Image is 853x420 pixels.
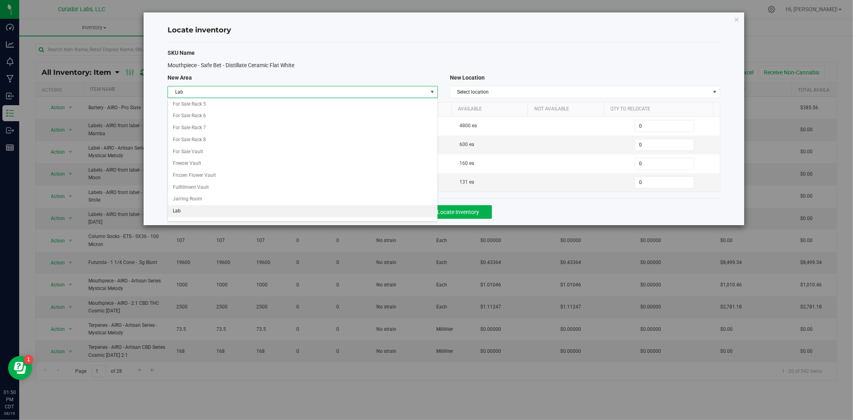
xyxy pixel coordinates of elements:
[460,122,477,130] span: 4800 ea
[168,217,437,229] li: Labeling Room
[611,106,710,112] a: Qty to Relocate
[168,74,192,81] span: New Area
[427,86,437,98] span: select
[460,178,475,186] span: 131 ea
[635,177,694,188] input: 0
[168,193,437,205] li: Jarring Room
[168,205,437,217] li: Lab
[168,110,437,122] li: For Sale Rack 6
[450,86,710,98] span: Select location
[437,209,479,215] span: Locate Inventory
[168,182,437,194] li: Fulfillment Vault
[168,122,437,134] li: For Sale Rack 7
[8,356,32,380] iframe: Resource center
[635,120,694,132] input: 0
[460,141,475,148] span: 600 ea
[460,160,475,167] span: 160 ea
[168,62,294,68] span: Mouthpiece - Safe Bet - Distillate Ceramic Flat White
[450,74,485,81] span: New Location
[710,86,720,98] span: select
[168,146,437,158] li: For Sale Vault
[168,170,437,182] li: Frozen Flower Vault
[635,158,694,169] input: 0
[168,50,195,56] span: SKU Name
[534,106,601,112] a: Not Available
[168,134,437,146] li: For Sale Rack 8
[168,86,427,98] span: Lab
[168,25,720,36] h4: Locate inventory
[458,106,525,112] a: Available
[24,355,33,364] iframe: Resource center unread badge
[168,158,437,170] li: Freezer Vault
[635,139,694,150] input: 0
[425,205,492,219] button: Locate Inventory
[168,98,437,110] li: For Sale Rack 5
